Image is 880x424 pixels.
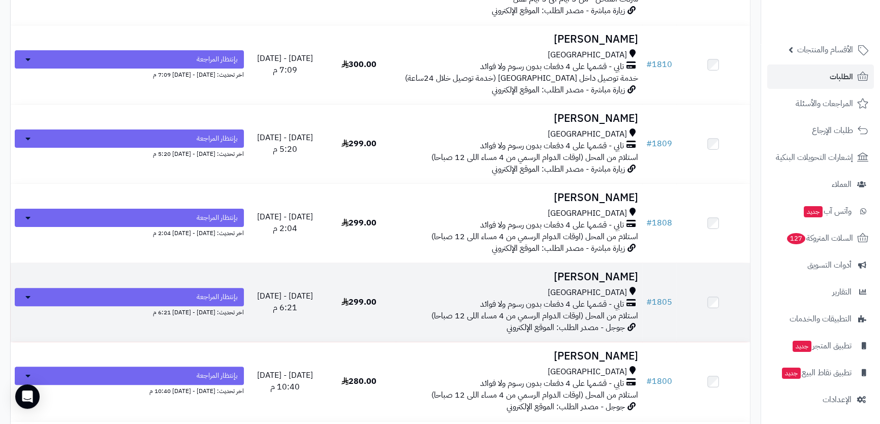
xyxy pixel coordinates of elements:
div: اخر تحديث: [DATE] - [DATE] 10:40 م [15,385,244,396]
a: #1808 [646,217,672,229]
span: [DATE] - [DATE] 10:40 م [257,369,313,393]
span: [DATE] - [DATE] 6:21 م [257,290,313,314]
div: اخر تحديث: [DATE] - [DATE] 7:09 م [15,69,244,79]
h3: [PERSON_NAME] [400,350,638,362]
div: اخر تحديث: [DATE] - [DATE] 2:04 م [15,227,244,238]
span: تابي - قسّمها على 4 دفعات بدون رسوم ولا فوائد [480,61,624,73]
a: #1805 [646,296,672,308]
a: التقارير [767,280,874,304]
span: التطبيقات والخدمات [790,312,852,326]
img: logo-2.png [811,23,870,44]
span: تابي - قسّمها على 4 دفعات بدون رسوم ولا فوائد [480,299,624,310]
a: التطبيقات والخدمات [767,307,874,331]
span: 299.00 [341,138,376,150]
span: خدمة توصيل داخل [GEOGRAPHIC_DATA] (خدمة توصيل خلال 24ساعة) [405,72,638,84]
span: [GEOGRAPHIC_DATA] [548,208,627,219]
a: وآتس آبجديد [767,199,874,223]
span: استلام من المحل (اوقات الدوام الرسمي من 4 مساء اللى 12 صباحا) [431,151,638,164]
div: اخر تحديث: [DATE] - [DATE] 5:20 م [15,148,244,158]
span: # [646,58,652,71]
span: بإنتظار المراجعة [197,213,238,223]
div: Open Intercom Messenger [15,384,40,409]
span: 280.00 [341,375,376,387]
span: جوجل - مصدر الطلب: الموقع الإلكتروني [507,321,625,334]
span: جديد [793,341,811,352]
a: أدوات التسويق [767,253,874,277]
span: وآتس آب [803,204,852,218]
span: بإنتظار المراجعة [197,371,238,381]
span: 299.00 [341,296,376,308]
a: #1810 [646,58,672,71]
a: إشعارات التحويلات البنكية [767,145,874,170]
span: [GEOGRAPHIC_DATA] [548,366,627,378]
span: 127 [787,233,805,245]
span: العملاء [832,177,852,191]
span: بإنتظار المراجعة [197,292,238,302]
h3: [PERSON_NAME] [400,113,638,124]
a: العملاء [767,172,874,197]
a: تطبيق نقاط البيعجديد [767,361,874,385]
span: # [646,296,652,308]
span: التقارير [832,285,852,299]
span: تطبيق المتجر [792,339,852,353]
div: اخر تحديث: [DATE] - [DATE] 6:21 م [15,306,244,317]
span: 299.00 [341,217,376,229]
span: استلام من المحل (اوقات الدوام الرسمي من 4 مساء اللى 12 صباحا) [431,389,638,401]
span: زيارة مباشرة - مصدر الطلب: الموقع الإلكتروني [492,163,625,175]
span: أدوات التسويق [807,258,852,272]
a: #1800 [646,375,672,387]
span: [DATE] - [DATE] 5:20 م [257,132,313,155]
span: تابي - قسّمها على 4 دفعات بدون رسوم ولا فوائد [480,219,624,231]
span: 300.00 [341,58,376,71]
span: [DATE] - [DATE] 2:04 م [257,211,313,235]
span: بإنتظار المراجعة [197,54,238,64]
span: [GEOGRAPHIC_DATA] [548,287,627,299]
span: استلام من المحل (اوقات الدوام الرسمي من 4 مساء اللى 12 صباحا) [431,231,638,243]
span: # [646,138,652,150]
span: زيارة مباشرة - مصدر الطلب: الموقع الإلكتروني [492,5,625,17]
span: إشعارات التحويلات البنكية [776,150,853,165]
span: الإعدادات [823,393,852,407]
span: الأقسام والمنتجات [797,43,853,57]
span: تطبيق نقاط البيع [781,366,852,380]
span: استلام من المحل (اوقات الدوام الرسمي من 4 مساء اللى 12 صباحا) [431,310,638,322]
span: زيارة مباشرة - مصدر الطلب: الموقع الإلكتروني [492,84,625,96]
a: طلبات الإرجاع [767,118,874,143]
span: تابي - قسّمها على 4 دفعات بدون رسوم ولا فوائد [480,140,624,152]
span: [DATE] - [DATE] 7:09 م [257,52,313,76]
span: # [646,217,652,229]
a: الطلبات [767,64,874,89]
span: بإنتظار المراجعة [197,134,238,144]
h3: [PERSON_NAME] [400,192,638,204]
span: جديد [782,368,801,379]
a: السلات المتروكة127 [767,226,874,250]
h3: [PERSON_NAME] [400,271,638,283]
span: [GEOGRAPHIC_DATA] [548,128,627,140]
a: تطبيق المتجرجديد [767,334,874,358]
h3: [PERSON_NAME] [400,34,638,45]
a: #1809 [646,138,672,150]
span: طلبات الإرجاع [812,123,853,138]
a: المراجعات والأسئلة [767,91,874,116]
span: زيارة مباشرة - مصدر الطلب: الموقع الإلكتروني [492,242,625,254]
span: الطلبات [830,70,853,84]
span: السلات المتروكة [786,231,853,245]
span: [GEOGRAPHIC_DATA] [548,49,627,61]
span: تابي - قسّمها على 4 دفعات بدون رسوم ولا فوائد [480,378,624,389]
span: جوجل - مصدر الطلب: الموقع الإلكتروني [507,401,625,413]
span: # [646,375,652,387]
span: المراجعات والأسئلة [796,96,853,111]
span: جديد [804,206,823,217]
a: الإعدادات [767,387,874,412]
